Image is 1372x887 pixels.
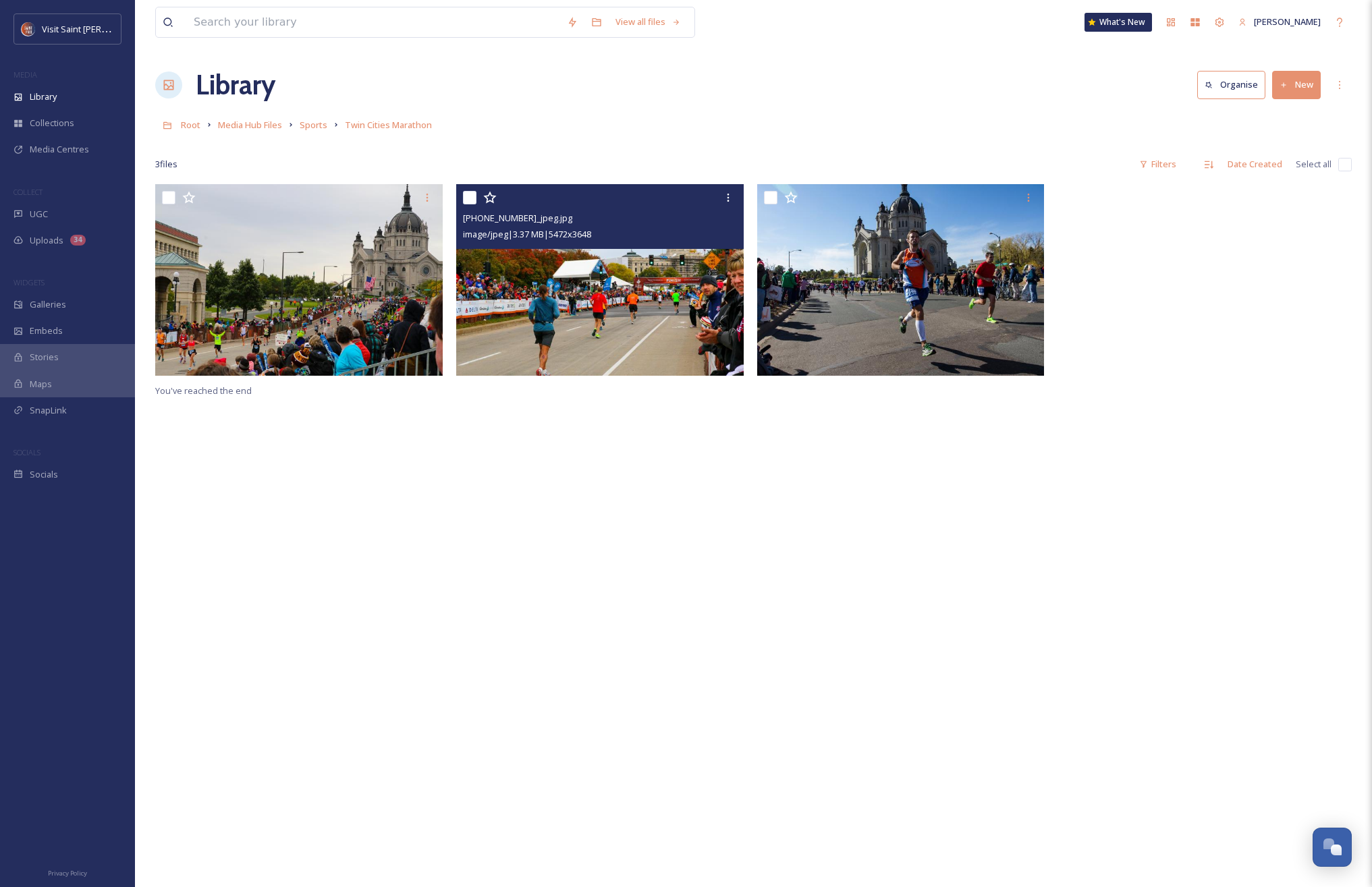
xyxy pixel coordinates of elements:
div: 34 [70,235,86,246]
span: Select all [1296,158,1332,171]
span: Collections [30,117,74,130]
span: Twin Cities Marathon [345,119,432,131]
span: 3 file s [155,158,177,171]
a: Sports [300,117,327,133]
span: Media Centres [30,143,89,156]
img: 059-3-0588_jpeg.jpg [456,184,744,376]
span: Root [181,119,200,131]
button: Organise [1197,71,1265,98]
span: image/jpeg | 3.37 MB | 5472 x 3648 [463,228,591,240]
span: Embeds [30,324,63,337]
span: Galleries [30,298,66,311]
span: SOCIALS [13,447,40,457]
span: Uploads [30,234,63,247]
span: Stories [30,351,59,364]
span: [PERSON_NAME] [1254,16,1321,28]
span: Library [30,90,57,103]
span: UGC [30,208,48,221]
span: MEDIA [13,69,37,80]
a: Twin Cities Marathon [345,117,432,133]
a: Media Hub Files [218,117,282,133]
div: Filters [1132,151,1183,177]
a: Root [181,117,200,133]
button: New [1272,71,1321,98]
a: View all files [609,9,688,35]
span: Sports [300,119,327,131]
span: WIDGETS [13,277,45,287]
input: Search your library [187,7,560,37]
span: [PHONE_NUMBER]_jpeg.jpg [463,212,572,224]
img: Visit%20Saint%20Paul%20Updated%20Profile%20Image.jpg [22,22,35,36]
span: You've reached the end [155,384,252,397]
a: What's New [1085,13,1152,32]
span: COLLECT [13,187,43,197]
img: 059-3-0590_jpeg.jpg [155,184,443,376]
a: Privacy Policy [48,864,87,880]
span: SnapLink [30,404,67,417]
span: Privacy Policy [48,869,87,878]
span: Socials [30,468,58,481]
span: Visit Saint [PERSON_NAME] [42,22,150,35]
a: Library [196,65,275,105]
div: Date Created [1221,151,1289,177]
img: 059-3-0359_jpeg.jpg [757,184,1045,376]
span: Media Hub Files [218,119,282,131]
button: Open Chat [1313,828,1352,867]
span: Maps [30,378,52,391]
a: [PERSON_NAME] [1232,9,1327,35]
